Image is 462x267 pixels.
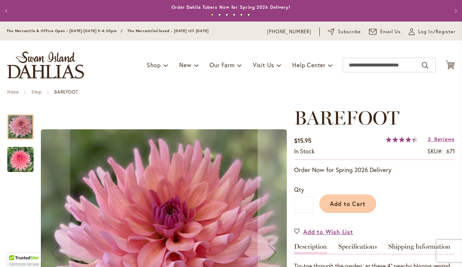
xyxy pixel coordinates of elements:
span: $15.95 [294,137,311,144]
button: 5 of 6 [240,14,243,16]
div: BAREFOOT [7,140,34,172]
span: Our Farm [209,61,234,69]
a: store logo [7,52,84,79]
span: 3 [428,136,431,142]
button: 3 of 6 [226,14,228,16]
iframe: Launch Accessibility Center [5,241,26,262]
div: BAREFOOT [7,107,41,140]
a: Add to Wish List [294,228,353,236]
button: 6 of 6 [247,14,250,16]
button: 1 of 6 [211,14,213,16]
a: Specifications [338,243,377,254]
a: Home [7,89,19,95]
button: Next [447,4,462,18]
span: Shop [147,61,161,69]
span: Qty [294,186,304,193]
span: Visit Us [253,61,274,69]
img: BAREFOOT [7,146,34,173]
span: Add to Wish List [303,228,353,236]
a: 3 Reviews [428,136,455,142]
a: Subscribe [328,28,361,35]
span: Reviews [434,136,455,142]
span: Email Us [380,28,401,35]
div: 671 [446,147,455,156]
strong: SKU [427,147,443,155]
a: Log In/Register [409,28,455,35]
button: 2 of 6 [218,14,221,16]
span: New [179,61,191,69]
span: The Mercantile & Office Open - [DATE]-[DATE] 9-4:30pm / The Mercantile [7,28,156,33]
span: Subscribe [338,28,361,35]
span: Add to Cart [330,200,366,207]
span: Log In/Register [418,28,455,35]
button: Add to Cart [319,194,376,213]
strong: BAREFOOT [54,89,78,95]
a: Shipping Information [388,243,450,254]
a: Email Us [369,28,401,35]
button: 4 of 6 [233,14,235,16]
a: [PHONE_NUMBER] [267,28,311,35]
p: Order Now for Spring 2026 Delivery [294,165,455,174]
div: 89% [386,137,418,142]
a: Order Dahlia Tubers Now for Spring 2026 Delivery! [172,4,290,10]
span: Help Center [292,61,326,69]
div: Availability [294,147,315,156]
a: Description [294,243,327,254]
a: Shop [31,89,42,95]
span: BAREFOOT [294,106,399,129]
span: In stock [294,147,315,155]
span: Closed - [DATE] till [DATE] [156,28,209,33]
